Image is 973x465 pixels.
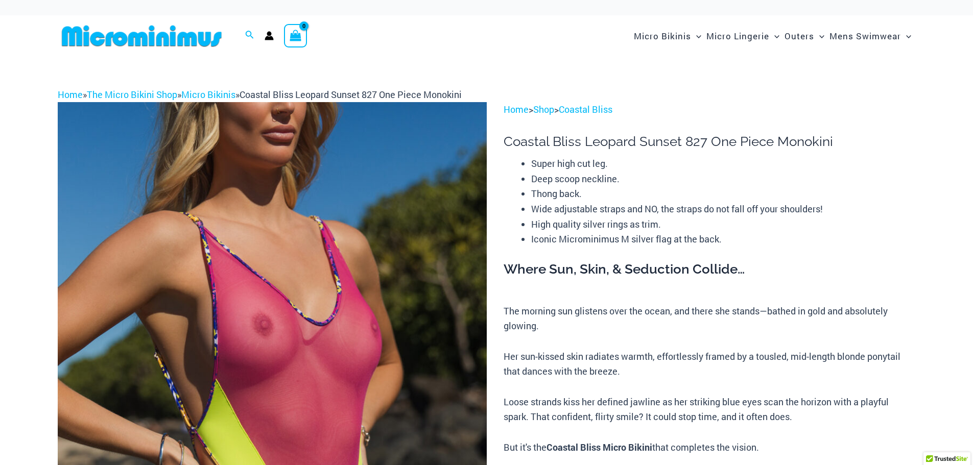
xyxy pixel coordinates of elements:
[827,20,914,52] a: Mens SwimwearMenu ToggleMenu Toggle
[785,23,814,49] span: Outers
[631,20,704,52] a: Micro BikinisMenu ToggleMenu Toggle
[504,102,915,117] p: > >
[630,19,916,53] nav: Site Navigation
[634,23,691,49] span: Micro Bikinis
[814,23,824,49] span: Menu Toggle
[181,88,235,101] a: Micro Bikinis
[706,23,769,49] span: Micro Lingerie
[265,31,274,40] a: Account icon link
[504,261,915,278] h3: Where Sun, Skin, & Seduction Collide…
[504,103,529,115] a: Home
[240,88,462,101] span: Coastal Bliss Leopard Sunset 827 One Piece Monokini
[531,156,915,172] li: Super high cut leg.
[531,186,915,202] li: Thong back.
[559,103,612,115] a: Coastal Bliss
[58,25,226,47] img: MM SHOP LOGO FLAT
[901,23,911,49] span: Menu Toggle
[531,202,915,217] li: Wide adjustable straps and NO, the straps do not fall off your shoulders!
[547,441,652,453] b: Coastal Bliss Micro Bikini
[58,88,83,101] a: Home
[531,232,915,247] li: Iconic Microminimus M silver flag at the back.
[829,23,901,49] span: Mens Swimwear
[245,29,254,42] a: Search icon link
[87,88,177,101] a: The Micro Bikini Shop
[504,134,915,150] h1: Coastal Bliss Leopard Sunset 827 One Piece Monokini
[769,23,779,49] span: Menu Toggle
[531,172,915,187] li: Deep scoop neckline.
[284,24,307,47] a: View Shopping Cart, empty
[782,20,827,52] a: OutersMenu ToggleMenu Toggle
[58,88,462,101] span: » » »
[704,20,782,52] a: Micro LingerieMenu ToggleMenu Toggle
[533,103,554,115] a: Shop
[531,217,915,232] li: High quality silver rings as trim.
[691,23,701,49] span: Menu Toggle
